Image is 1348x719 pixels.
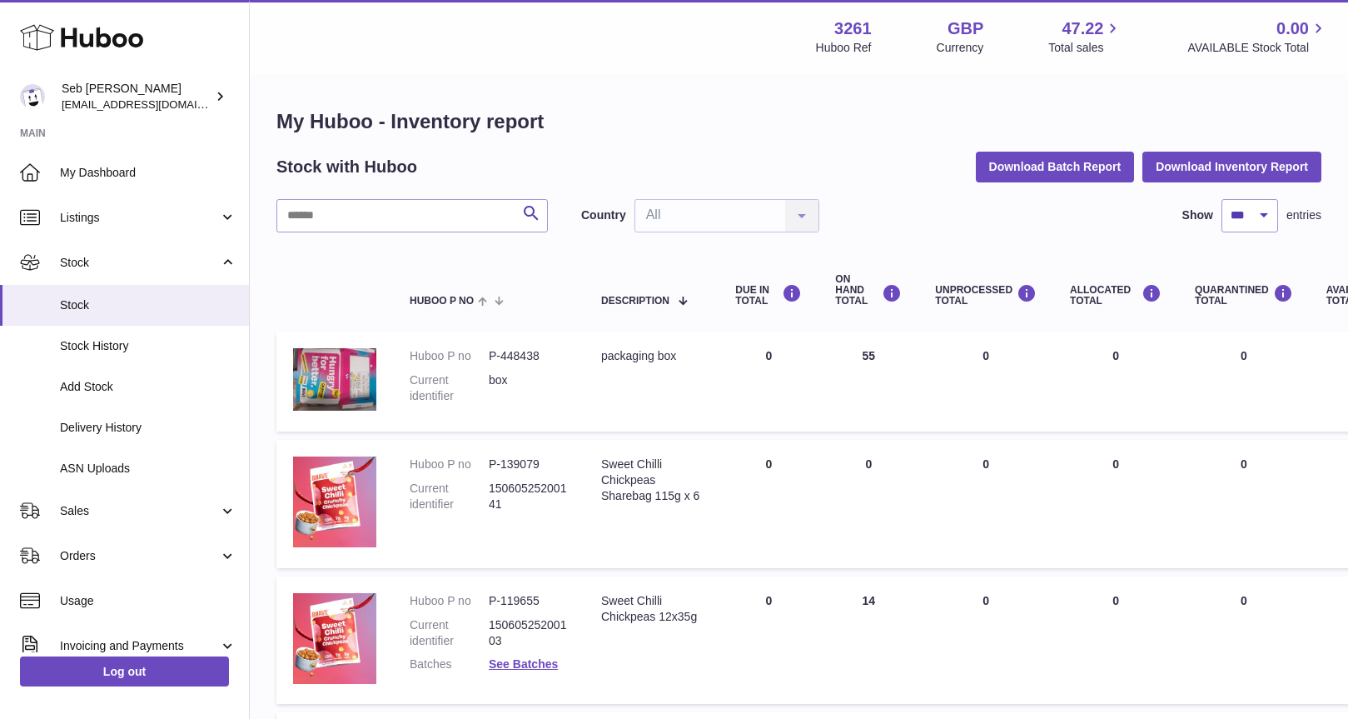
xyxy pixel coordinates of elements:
[1241,457,1247,471] span: 0
[410,657,489,672] dt: Batches
[489,457,568,472] dd: P-139079
[1241,349,1247,362] span: 0
[601,457,702,504] div: Sweet Chilli Chickpeas Sharebag 115g x 6
[293,457,376,547] img: product image
[935,284,1037,307] div: UNPROCESSED Total
[62,81,211,112] div: Seb [PERSON_NAME]
[1062,17,1103,40] span: 47.22
[918,332,1053,432] td: 0
[976,152,1135,182] button: Download Batch Report
[410,593,489,609] dt: Huboo P no
[293,348,376,411] img: product image
[410,617,489,649] dt: Current identifier
[60,297,236,313] span: Stock
[581,207,626,223] label: Country
[410,296,474,307] span: Huboo P no
[20,657,229,687] a: Log out
[60,165,236,181] span: My Dashboard
[60,420,236,436] span: Delivery History
[60,379,236,395] span: Add Stock
[1053,577,1178,705] td: 0
[410,372,489,404] dt: Current identifier
[20,84,45,109] img: ecom@bravefoods.co.uk
[1187,40,1328,56] span: AVAILABLE Stock Total
[489,372,568,404] dd: box
[276,156,417,178] h2: Stock with Huboo
[489,348,568,364] dd: P-448438
[816,40,872,56] div: Huboo Ref
[60,210,219,226] span: Listings
[1276,17,1309,40] span: 0.00
[489,617,568,649] dd: 15060525200103
[1053,332,1178,432] td: 0
[1182,207,1213,223] label: Show
[60,638,219,654] span: Invoicing and Payments
[918,577,1053,705] td: 0
[818,332,918,432] td: 55
[719,440,818,568] td: 0
[276,108,1321,135] h1: My Huboo - Inventory report
[1053,440,1178,568] td: 0
[410,481,489,512] dt: Current identifier
[489,593,568,609] dd: P-119655
[1195,284,1293,307] div: QUARANTINED Total
[835,274,902,307] div: ON HAND Total
[601,296,669,307] span: Description
[601,348,702,364] div: packaging box
[1286,207,1321,223] span: entries
[1048,40,1122,56] span: Total sales
[60,548,219,564] span: Orders
[293,593,376,684] img: product image
[1187,17,1328,56] a: 0.00 AVAILABLE Stock Total
[489,657,558,671] a: See Batches
[60,593,236,609] span: Usage
[601,593,702,625] div: Sweet Chilli Chickpeas 12x35g
[1070,284,1161,307] div: ALLOCATED Total
[489,481,568,512] dd: 15060525200141
[719,577,818,705] td: 0
[1241,594,1247,607] span: 0
[410,457,489,472] dt: Huboo P no
[1048,17,1122,56] a: 47.22 Total sales
[918,440,1053,568] td: 0
[937,40,984,56] div: Currency
[410,348,489,364] dt: Huboo P no
[834,17,872,40] strong: 3261
[60,338,236,354] span: Stock History
[719,332,818,432] td: 0
[818,440,918,568] td: 0
[60,461,236,477] span: ASN Uploads
[735,284,802,307] div: DUE IN TOTAL
[1142,152,1321,182] button: Download Inventory Report
[62,97,245,111] span: [EMAIL_ADDRESS][DOMAIN_NAME]
[818,577,918,705] td: 14
[60,503,219,519] span: Sales
[948,17,983,40] strong: GBP
[60,255,219,271] span: Stock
